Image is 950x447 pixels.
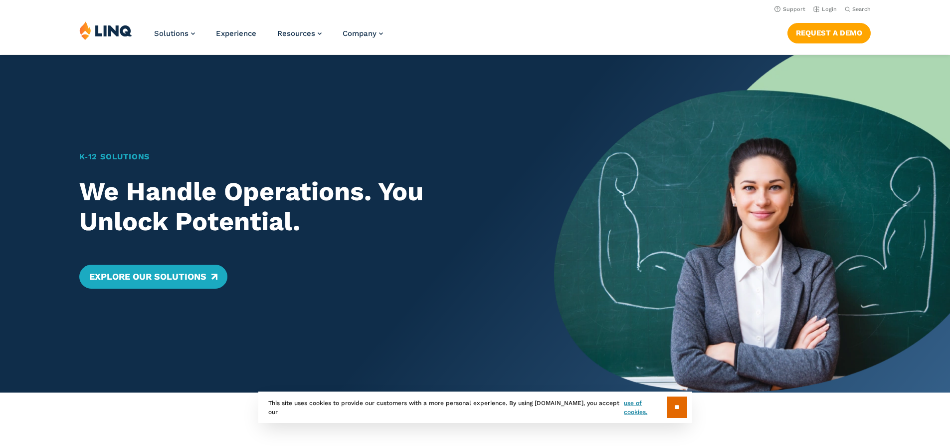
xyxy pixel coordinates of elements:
[813,6,837,12] a: Login
[554,55,950,393] img: Home Banner
[258,392,692,423] div: This site uses cookies to provide our customers with a more personal experience. By using [DOMAIN...
[343,29,377,38] span: Company
[79,151,516,163] h1: K‑12 Solutions
[787,21,871,43] nav: Button Navigation
[216,29,256,38] a: Experience
[154,21,383,54] nav: Primary Navigation
[154,29,189,38] span: Solutions
[277,29,315,38] span: Resources
[774,6,805,12] a: Support
[845,5,871,13] button: Open Search Bar
[79,177,516,237] h2: We Handle Operations. You Unlock Potential.
[787,23,871,43] a: Request a Demo
[154,29,195,38] a: Solutions
[624,399,666,417] a: use of cookies.
[852,6,871,12] span: Search
[79,265,227,289] a: Explore Our Solutions
[277,29,322,38] a: Resources
[79,21,132,40] img: LINQ | K‑12 Software
[343,29,383,38] a: Company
